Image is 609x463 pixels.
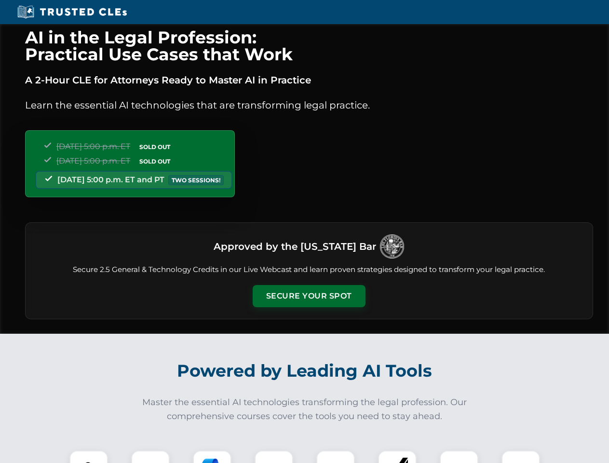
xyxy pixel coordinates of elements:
img: Logo [380,234,404,259]
h1: AI in the Legal Profession: Practical Use Cases that Work [25,29,593,63]
p: Learn the essential AI technologies that are transforming legal practice. [25,97,593,113]
h2: Powered by Leading AI Tools [38,354,572,388]
span: SOLD OUT [136,142,174,152]
span: SOLD OUT [136,156,174,166]
p: A 2-Hour CLE for Attorneys Ready to Master AI in Practice [25,72,593,88]
h3: Approved by the [US_STATE] Bar [214,238,376,255]
button: Secure Your Spot [253,285,365,307]
span: [DATE] 5:00 p.m. ET [56,156,130,165]
span: [DATE] 5:00 p.m. ET [56,142,130,151]
p: Secure 2.5 General & Technology Credits in our Live Webcast and learn proven strategies designed ... [37,264,581,275]
img: Trusted CLEs [14,5,130,19]
p: Master the essential AI technologies transforming the legal profession. Our comprehensive courses... [136,395,474,423]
